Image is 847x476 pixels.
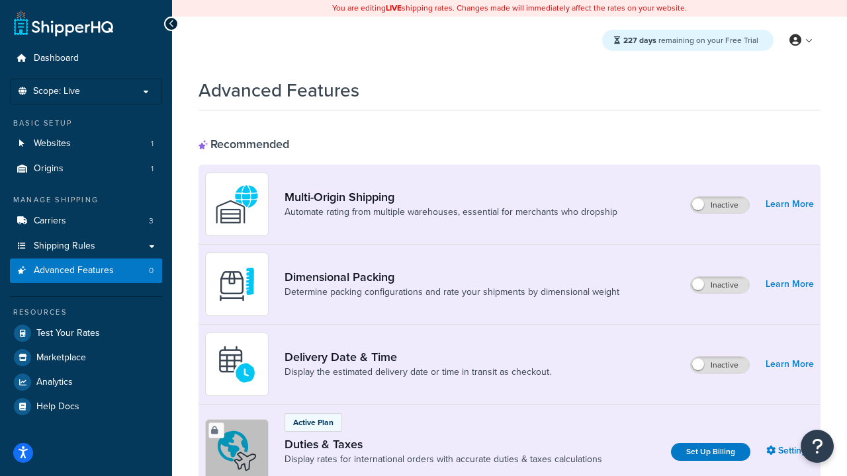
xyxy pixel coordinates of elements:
[285,350,551,364] a: Delivery Date & Time
[151,163,154,175] span: 1
[36,377,73,388] span: Analytics
[214,261,260,307] img: DTVBYsAAAAAASUVORK5CYII=
[149,265,154,276] span: 0
[766,195,814,214] a: Learn More
[151,138,154,149] span: 1
[285,190,617,204] a: Multi-Origin Shipping
[10,132,162,156] li: Websites
[36,401,79,413] span: Help Docs
[199,137,289,151] div: Recommended
[386,2,402,14] b: LIVE
[34,265,114,276] span: Advanced Features
[10,258,162,283] a: Advanced Features0
[149,216,154,227] span: 3
[691,277,749,293] label: Inactive
[623,34,656,46] strong: 227 days
[285,453,602,466] a: Display rates for international orders with accurate duties & taxes calculations
[36,328,100,339] span: Test Your Rates
[766,355,814,374] a: Learn More
[34,241,95,252] span: Shipping Rules
[285,286,619,299] a: Determine packing configurations and rate your shipments by dimensional weight
[10,209,162,233] a: Carriers3
[285,437,602,452] a: Duties & Taxes
[10,46,162,71] a: Dashboard
[214,341,260,387] img: gfkeb5ejjkALwAAAABJRU5ErkJggg==
[34,163,64,175] span: Origins
[214,181,260,227] img: WatD5o0RtDAAAAAElFTkSuQmCC
[10,209,162,233] li: Carriers
[10,118,162,129] div: Basic Setup
[801,430,834,463] button: Open Resource Center
[36,352,86,364] span: Marketplace
[623,34,758,46] span: remaining on your Free Trial
[10,370,162,394] a: Analytics
[34,53,79,64] span: Dashboard
[766,442,814,460] a: Settings
[33,86,80,97] span: Scope: Live
[671,443,750,461] a: Set Up Billing
[285,206,617,219] a: Automate rating from multiple warehouses, essential for merchants who dropship
[10,157,162,181] li: Origins
[10,132,162,156] a: Websites1
[10,157,162,181] a: Origins1
[691,357,749,373] label: Inactive
[34,216,66,227] span: Carriers
[10,194,162,206] div: Manage Shipping
[285,270,619,284] a: Dimensional Packing
[34,138,71,149] span: Websites
[10,346,162,370] a: Marketplace
[10,321,162,345] a: Test Your Rates
[199,77,359,103] h1: Advanced Features
[285,366,551,379] a: Display the estimated delivery date or time in transit as checkout.
[766,275,814,294] a: Learn More
[10,307,162,318] div: Resources
[10,258,162,283] li: Advanced Features
[691,197,749,213] label: Inactive
[10,234,162,258] a: Shipping Rules
[293,416,334,428] p: Active Plan
[10,395,162,418] a: Help Docs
